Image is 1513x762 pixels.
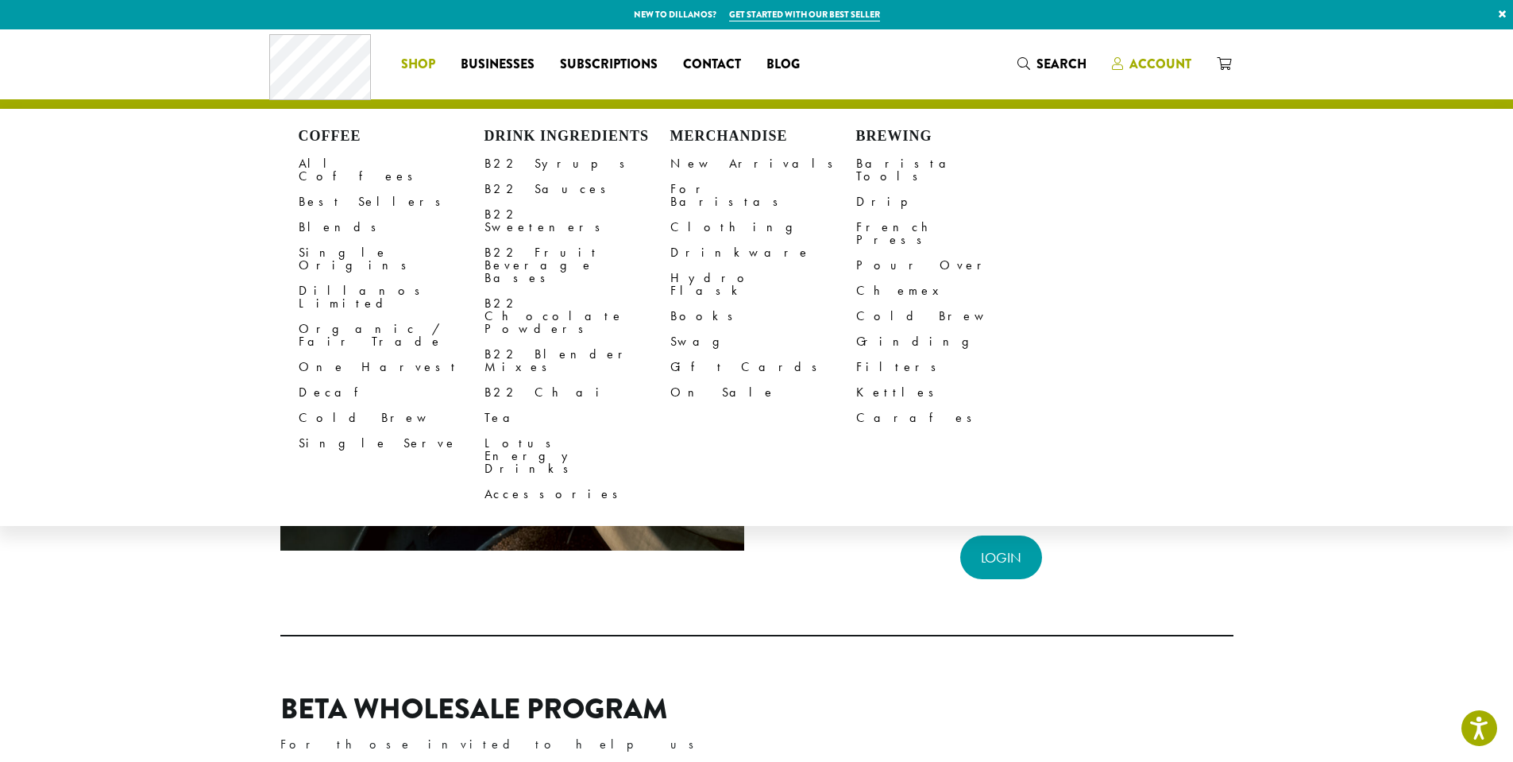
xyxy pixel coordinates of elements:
a: Pour Over [856,253,1042,278]
span: Businesses [461,55,535,75]
h4: Drink Ingredients [484,128,670,145]
a: All Coffees [299,151,484,189]
a: For Baristas [670,176,856,215]
a: B22 Chocolate Powders [484,291,670,342]
a: B22 Chai [484,380,670,405]
a: Books [670,304,856,329]
a: B22 Sauces [484,176,670,202]
a: LOGIN [960,536,1042,579]
a: B22 Sweeteners [484,202,670,240]
a: Decaf [299,380,484,405]
a: Lotus Energy Drinks [484,431,670,482]
a: B22 Blender Mixes [484,342,670,380]
a: Barista Tools [856,151,1042,189]
a: Get started with our best seller [729,8,880,21]
h4: Merchandise [670,128,856,145]
a: Accessories [484,482,670,507]
a: Carafes [856,405,1042,431]
a: Drip [856,189,1042,215]
h4: Coffee [299,128,484,145]
a: Drinkware [670,240,856,265]
a: B22 Fruit Beverage Bases [484,240,670,291]
a: Grinding [856,329,1042,354]
span: Account [1129,55,1191,73]
a: Chemex [856,278,1042,304]
a: Single Serve [299,431,484,456]
a: Dillanos Limited [299,278,484,316]
a: Search [1005,51,1099,77]
span: Blog [766,55,800,75]
a: Cold Brew [856,304,1042,329]
a: Clothing [670,215,856,240]
h2: Beta Wholesale Program [280,692,744,726]
a: French Press [856,215,1042,253]
a: Hydro Flask [670,265,856,304]
h4: Brewing [856,128,1042,145]
a: B22 Syrups [484,151,670,176]
a: One Harvest [299,354,484,380]
a: Shop [388,52,448,77]
span: Shop [401,55,435,75]
a: Kettles [856,380,1042,405]
a: Swag [670,329,856,354]
span: Search [1036,55,1087,73]
a: Gift Cards [670,354,856,380]
a: Best Sellers [299,189,484,215]
a: Organic / Fair Trade [299,316,484,354]
a: New Arrivals [670,151,856,176]
a: Tea [484,405,670,431]
a: Cold Brew [299,405,484,431]
span: Subscriptions [560,55,658,75]
a: Single Origins [299,240,484,278]
a: On Sale [670,380,856,405]
span: Contact [683,55,741,75]
a: Filters [856,354,1042,380]
a: Blends [299,215,484,240]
